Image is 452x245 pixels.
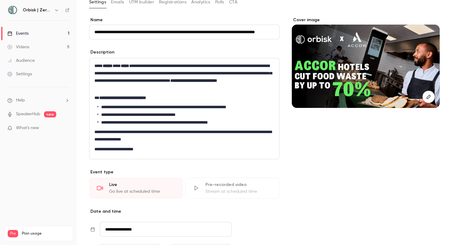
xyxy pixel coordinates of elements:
div: Stream at scheduled time [205,188,272,195]
div: Pre-recorded videoStream at scheduled time [185,178,279,199]
input: Tue, Feb 17, 2026 [100,222,232,237]
div: editor [89,58,279,159]
div: LiveGo live at scheduled time [89,178,183,199]
label: Description [89,49,114,55]
span: Plan usage [22,231,69,236]
div: Live [109,182,175,188]
label: Name [89,17,280,23]
section: description [89,58,280,159]
iframe: Noticeable Trigger [62,125,69,131]
p: Date and time [89,208,280,215]
div: Videos [7,44,29,50]
a: SpeakerHub [16,111,40,117]
span: new [44,111,56,117]
h6: Orbisk | Zero Food Waste [23,7,52,13]
span: Pro [8,230,18,237]
div: Pre-recorded video [205,182,272,188]
div: Settings [7,71,32,77]
span: Help [16,97,25,104]
img: Orbisk | Zero Food Waste [8,5,18,15]
li: help-dropdown-opener [7,97,69,104]
label: Cover image [292,17,440,23]
p: Event type [89,169,280,175]
span: What's new [16,125,39,131]
div: Go live at scheduled time [109,188,175,195]
div: Audience [7,57,35,64]
div: Events [7,30,29,37]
